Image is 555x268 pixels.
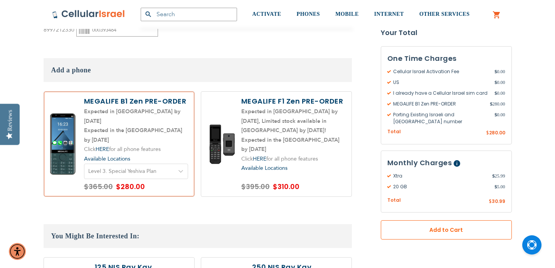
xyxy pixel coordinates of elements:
[406,226,486,234] span: Add to Cart
[76,23,158,37] input: Please enter 9-10 digits or 17-20 digits.
[387,128,401,136] span: Total
[494,90,497,97] span: $
[489,198,492,205] span: $
[489,129,505,136] span: 280.00
[335,11,359,17] span: MOBILE
[84,155,130,162] a: Available Locations
[486,130,489,137] span: $
[7,110,13,131] div: Reviews
[492,173,495,179] span: $
[96,146,109,153] a: HERE
[52,10,125,19] img: Cellular Israel Logo
[387,68,494,75] span: Cellular Israel Activation Fee
[494,90,505,97] span: 0.00
[387,79,494,86] span: US
[494,68,505,75] span: 0.00
[253,155,266,162] a: HERE
[387,100,490,107] span: MEGALIFE B1 Zen PRE-ORDER
[492,173,505,179] span: 25.99
[297,11,320,17] span: PHONES
[387,183,494,190] span: 20 GB
[381,220,512,240] button: Add to Cart
[381,27,512,39] strong: Your Total
[492,198,505,204] span: 30.99
[252,11,281,17] span: ACTIVATE
[490,100,493,107] span: $
[490,100,505,107] span: 280.00
[494,111,505,125] span: 0.00
[494,183,497,190] span: $
[51,232,140,240] span: You Might Be Interested In:
[387,90,494,97] span: I already have a Cellular Israel sim card
[374,11,404,17] span: INTERNET
[494,79,497,86] span: $
[387,197,401,204] span: Total
[387,158,452,167] span: Monthly Charges
[454,160,460,167] span: Help
[44,26,74,33] span: 8997212330
[141,8,237,21] input: Search
[494,79,505,86] span: 0.00
[494,68,497,75] span: $
[9,243,26,260] div: Accessibility Menu
[387,53,505,64] h3: One Time Charges
[387,111,494,125] span: Porting Existing Israeli and [GEOGRAPHIC_DATA] number
[494,183,505,190] span: 5.00
[51,66,91,74] span: Add a phone
[419,11,470,17] span: OTHER SERVICES
[241,164,288,172] a: Available Locations
[387,173,492,179] span: Xtra
[494,111,497,118] span: $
